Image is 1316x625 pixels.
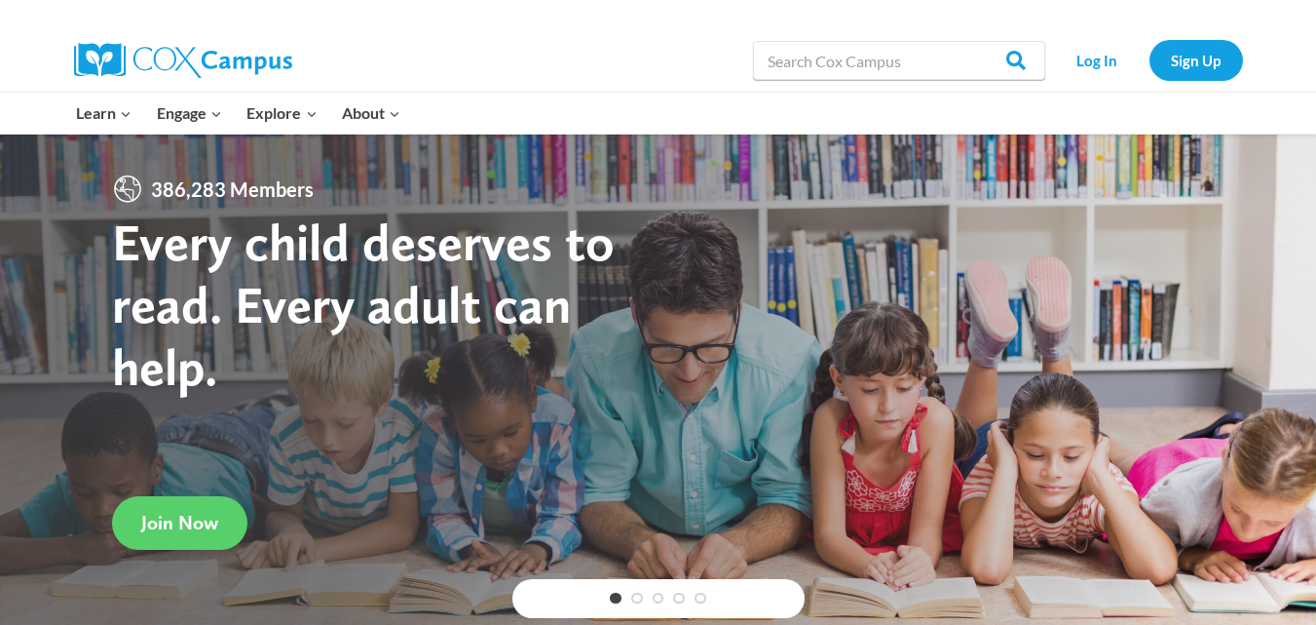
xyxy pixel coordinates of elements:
a: 2 [631,593,643,605]
a: Join Now [112,496,247,550]
span: 386,283 Members [143,174,321,205]
span: Explore [246,100,317,126]
input: Search Cox Campus [753,41,1045,80]
a: 5 [695,593,706,605]
a: 4 [673,593,685,605]
span: About [342,100,400,126]
a: Log In [1055,40,1140,80]
nav: Primary Navigation [64,93,413,134]
a: 3 [653,593,664,605]
nav: Secondary Navigation [1055,40,1243,80]
span: Engage [157,100,222,126]
a: 1 [610,593,621,605]
strong: Every child deserves to read. Every adult can help. [112,211,615,397]
span: Join Now [141,511,218,534]
img: Cox Campus [74,43,292,78]
span: Learn [76,100,132,126]
a: Sign Up [1149,40,1243,80]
